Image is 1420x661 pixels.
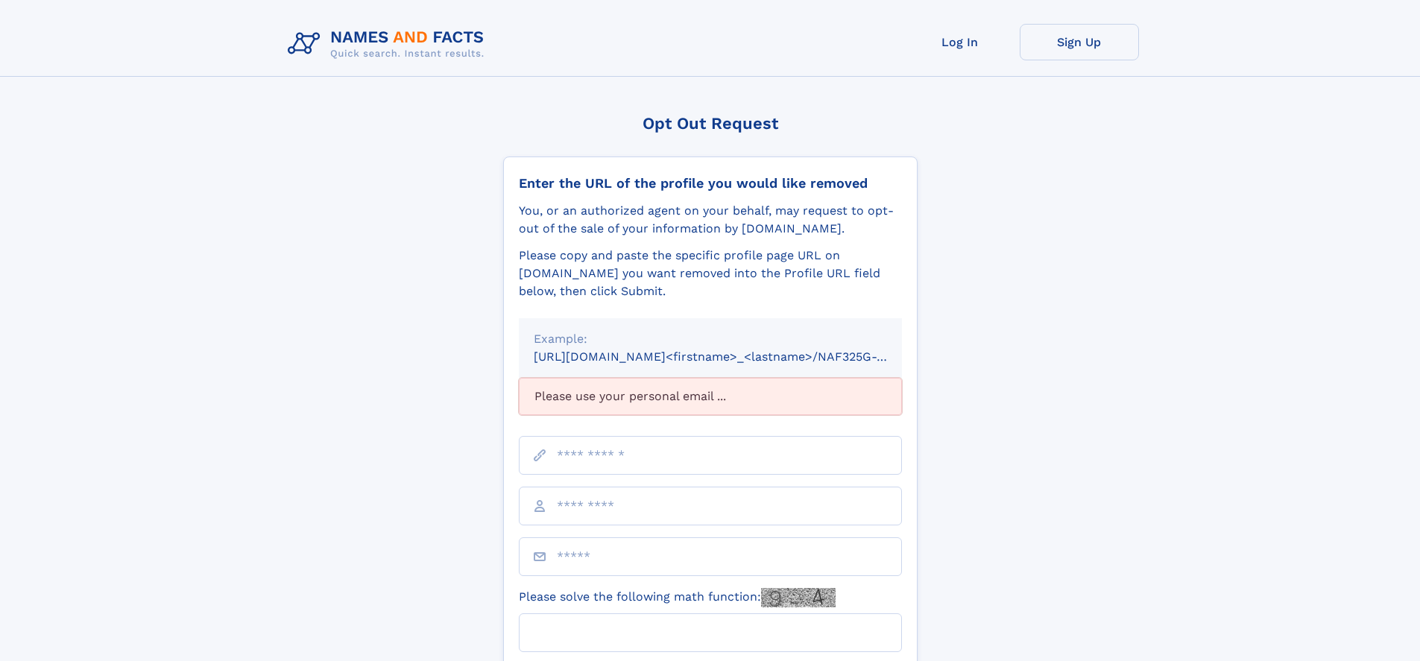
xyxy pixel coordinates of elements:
a: Log In [900,24,1020,60]
label: Please solve the following math function: [519,588,836,607]
div: Opt Out Request [503,114,918,133]
div: You, or an authorized agent on your behalf, may request to opt-out of the sale of your informatio... [519,202,902,238]
div: Please copy and paste the specific profile page URL on [DOMAIN_NAME] you want removed into the Pr... [519,247,902,300]
div: Example: [534,330,887,348]
div: Please use your personal email ... [519,378,902,415]
small: [URL][DOMAIN_NAME]<firstname>_<lastname>/NAF325G-xxxxxxxx [534,350,930,364]
div: Enter the URL of the profile you would like removed [519,175,902,192]
img: Logo Names and Facts [282,24,496,64]
a: Sign Up [1020,24,1139,60]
